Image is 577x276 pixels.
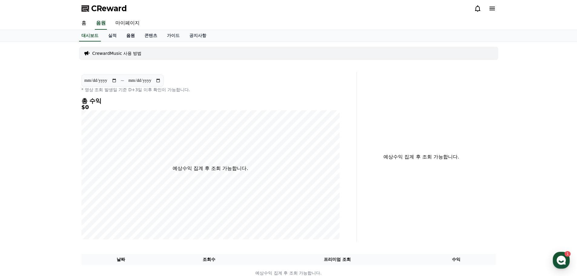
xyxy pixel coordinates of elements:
h4: 총 수익 [81,98,340,104]
a: CrewardMusic 사용 방법 [92,50,142,56]
span: 설정 [94,201,101,206]
a: 실적 [103,30,121,42]
h5: $0 [81,104,340,110]
p: 예상수익 집계 후 조회 가능합니다. [362,153,481,161]
a: 공지사항 [184,30,211,42]
th: 프리미엄 조회 [258,254,417,265]
th: 날짜 [81,254,161,265]
span: 홈 [19,201,23,206]
a: 1대화 [40,192,78,207]
a: 홈 [77,17,91,30]
span: CReward [91,4,127,13]
th: 조회수 [160,254,257,265]
p: 예상수익 집계 후 조회 가능합니다. [173,165,248,172]
a: 설정 [78,192,116,207]
a: CReward [81,4,127,13]
span: 1 [61,192,64,197]
a: 대시보드 [79,30,101,42]
a: 가이드 [162,30,184,42]
span: 대화 [55,201,63,206]
p: ~ [121,77,124,84]
a: 음원 [121,30,140,42]
a: 콘텐츠 [140,30,162,42]
a: 마이페이지 [111,17,144,30]
p: * 영상 조회 발생일 기준 D+3일 이후 확인이 가능합니다. [81,87,340,93]
a: 음원 [95,17,107,30]
th: 수익 [417,254,496,265]
a: 홈 [2,192,40,207]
